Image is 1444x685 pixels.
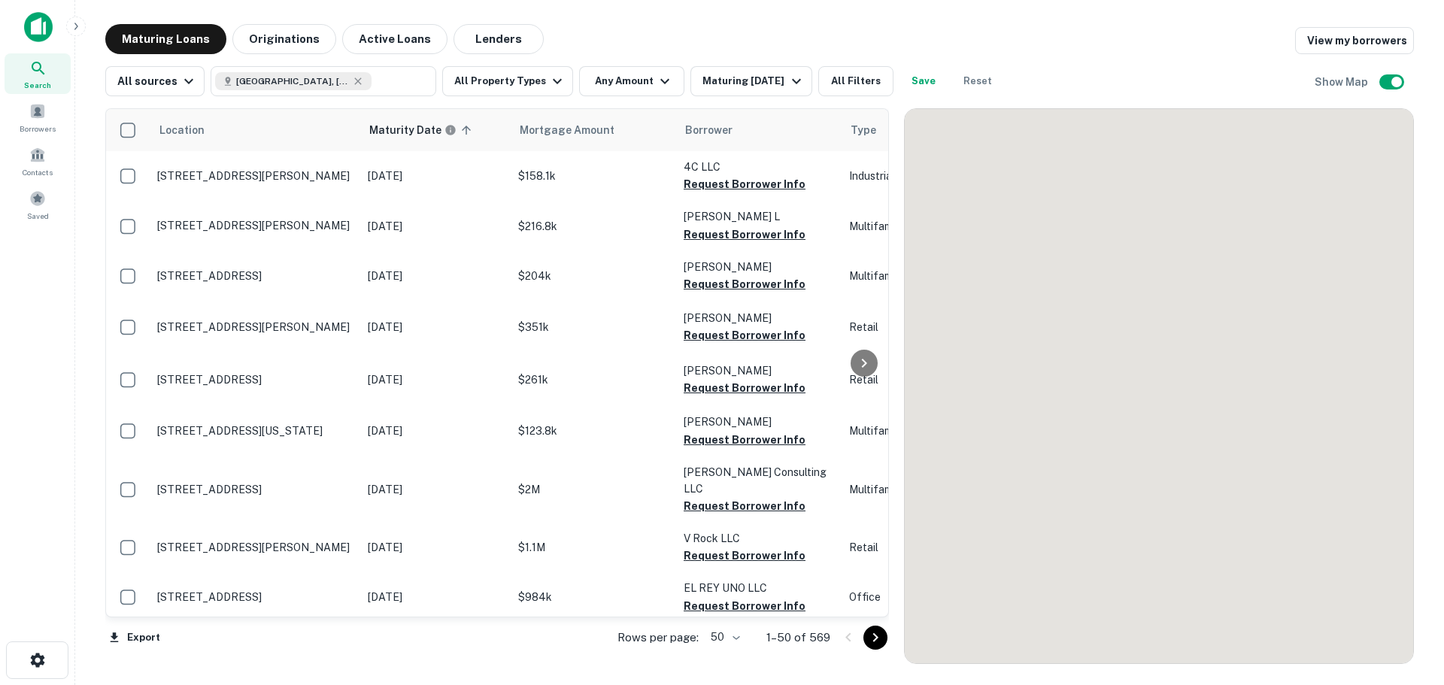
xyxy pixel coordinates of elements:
[454,24,544,54] button: Lenders
[684,379,805,397] button: Request Borrower Info
[518,481,669,498] p: $2M
[849,319,924,335] p: Retail
[684,464,834,497] p: [PERSON_NAME] Consulting LLC
[905,109,1413,663] div: 0 0
[684,326,805,344] button: Request Borrower Info
[368,218,503,235] p: [DATE]
[518,268,669,284] p: $204k
[157,169,353,183] p: [STREET_ADDRESS][PERSON_NAME]
[684,580,834,596] p: EL REY UNO LLC
[369,122,457,138] div: Maturity dates displayed may be estimated. Please contact the lender for the most accurate maturi...
[368,423,503,439] p: [DATE]
[232,24,336,54] button: Originations
[684,226,805,244] button: Request Borrower Info
[617,629,699,647] p: Rows per page:
[520,121,634,139] span: Mortgage Amount
[518,371,669,388] p: $261k
[849,423,924,439] p: Multifamily
[849,268,924,284] p: Multifamily
[684,259,834,275] p: [PERSON_NAME]
[369,122,476,138] span: Maturity dates displayed may be estimated. Please contact the lender for the most accurate maturi...
[236,74,349,88] span: [GEOGRAPHIC_DATA], [GEOGRAPHIC_DATA], [GEOGRAPHIC_DATA]
[1315,74,1370,90] h6: Show Map
[5,184,71,225] a: Saved
[766,629,830,647] p: 1–50 of 569
[518,589,669,605] p: $984k
[5,53,71,94] a: Search
[360,109,511,151] th: Maturity dates displayed may be estimated. Please contact the lender for the most accurate maturi...
[849,168,924,184] p: Industrial
[863,626,887,650] button: Go to next page
[684,159,834,175] p: 4C LLC
[368,539,503,556] p: [DATE]
[157,320,353,334] p: [STREET_ADDRESS][PERSON_NAME]
[684,310,834,326] p: [PERSON_NAME]
[5,97,71,138] a: Borrowers
[157,219,353,232] p: [STREET_ADDRESS][PERSON_NAME]
[685,121,733,139] span: Borrower
[27,210,49,222] span: Saved
[157,590,353,604] p: [STREET_ADDRESS]
[24,12,53,42] img: capitalize-icon.png
[157,269,353,283] p: [STREET_ADDRESS]
[157,541,353,554] p: [STREET_ADDRESS][PERSON_NAME]
[20,123,56,135] span: Borrowers
[518,539,669,556] p: $1.1M
[342,24,447,54] button: Active Loans
[579,66,684,96] button: Any Amount
[368,319,503,335] p: [DATE]
[368,481,503,498] p: [DATE]
[23,166,53,178] span: Contacts
[702,72,805,90] div: Maturing [DATE]
[368,168,503,184] p: [DATE]
[899,66,948,96] button: Save your search to get updates of matches that match your search criteria.
[705,626,742,648] div: 50
[684,497,805,515] button: Request Borrower Info
[684,362,834,379] p: [PERSON_NAME]
[818,66,893,96] button: All Filters
[518,168,669,184] p: $158.1k
[684,530,834,547] p: V Rock LLC
[676,109,842,151] th: Borrower
[518,319,669,335] p: $351k
[684,597,805,615] button: Request Borrower Info
[368,371,503,388] p: [DATE]
[157,373,353,386] p: [STREET_ADDRESS]
[684,208,834,225] p: [PERSON_NAME] L
[105,66,205,96] button: All sources
[684,431,805,449] button: Request Borrower Info
[684,175,805,193] button: Request Borrower Info
[150,109,360,151] th: Location
[157,424,353,438] p: [STREET_ADDRESS][US_STATE]
[157,483,353,496] p: [STREET_ADDRESS]
[105,626,164,649] button: Export
[849,218,924,235] p: Multifamily
[1369,517,1444,589] iframe: Chat Widget
[442,66,573,96] button: All Property Types
[368,268,503,284] p: [DATE]
[159,121,224,139] span: Location
[117,72,198,90] div: All sources
[1295,27,1414,54] a: View my borrowers
[849,371,924,388] p: Retail
[690,66,811,96] button: Maturing [DATE]
[684,414,834,430] p: [PERSON_NAME]
[849,481,924,498] p: Multifamily
[5,141,71,181] a: Contacts
[684,547,805,565] button: Request Borrower Info
[518,423,669,439] p: $123.8k
[105,24,226,54] button: Maturing Loans
[684,275,805,293] button: Request Borrower Info
[24,79,51,91] span: Search
[954,66,1002,96] button: Reset
[511,109,676,151] th: Mortgage Amount
[369,122,441,138] h6: Maturity Date
[518,218,669,235] p: $216.8k
[849,539,924,556] p: Retail
[849,589,924,605] p: Office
